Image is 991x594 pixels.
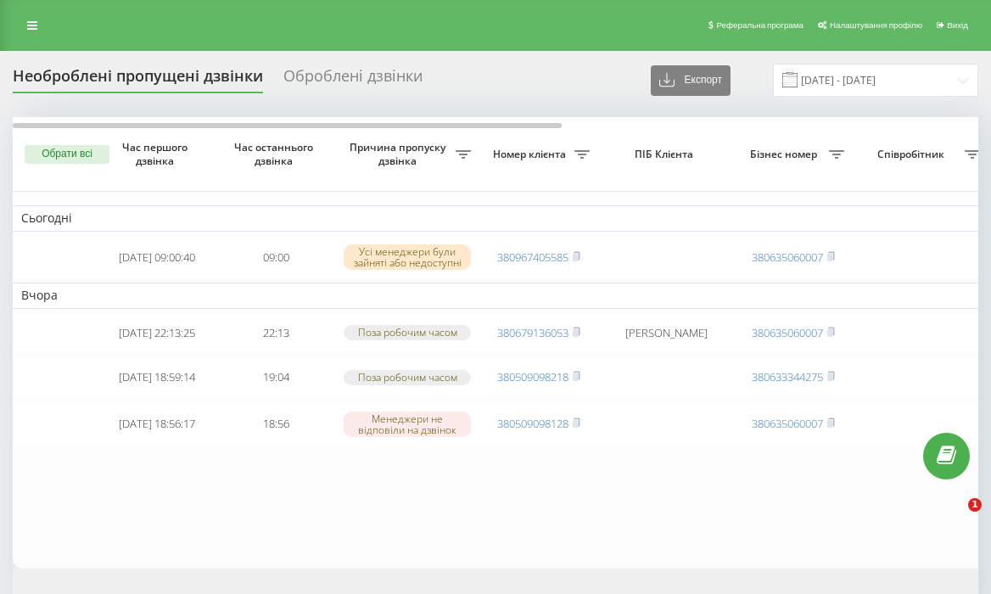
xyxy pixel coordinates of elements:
span: Номер клієнта [488,148,574,161]
span: Вихід [947,20,968,30]
div: Менеджери не відповіли на дзвінок [344,412,471,437]
td: 19:04 [216,356,335,398]
div: Поза робочим часом [344,325,471,339]
div: Усі менеджери були зайняті або недоступні [344,244,471,270]
a: 380967405585 [497,249,568,265]
a: 380635060007 [752,416,823,431]
td: [DATE] 18:56:17 [98,401,216,446]
a: 380509098218 [497,369,568,384]
td: 22:13 [216,312,335,354]
div: Поза робочим часом [344,370,471,384]
span: ПІБ Клієнта [613,148,719,161]
a: 380635060007 [752,249,823,265]
td: 18:56 [216,401,335,446]
a: 380635060007 [752,325,823,340]
td: [DATE] 09:00:40 [98,235,216,280]
a: 380679136053 [497,325,568,340]
a: 380509098128 [497,416,568,431]
button: Експорт [651,65,731,96]
span: Налаштування профілю [830,20,922,30]
div: Оброблені дзвінки [283,67,423,93]
a: 380633344275 [752,369,823,384]
span: Бізнес номер [742,148,829,161]
span: Співробітник [861,148,965,161]
span: 1 [968,498,982,512]
span: Причина пропуску дзвінка [344,141,456,167]
div: Необроблені пропущені дзвінки [13,67,263,93]
span: Час останнього дзвінка [230,141,322,167]
td: [DATE] 22:13:25 [98,312,216,354]
iframe: Intercom live chat [933,498,974,539]
span: Реферальна програма [716,20,803,30]
button: Обрати всі [25,145,109,164]
span: Час першого дзвінка [111,141,203,167]
td: [DATE] 18:59:14 [98,356,216,398]
td: 09:00 [216,235,335,280]
td: [PERSON_NAME] [598,312,734,354]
